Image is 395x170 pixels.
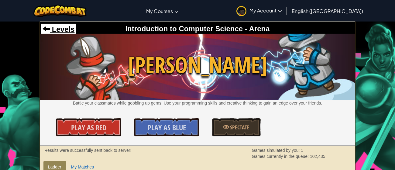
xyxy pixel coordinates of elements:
span: Games simulated by you: [252,148,301,153]
span: 102,435 [310,154,325,159]
span: - Arena [243,25,270,33]
a: Levels [43,25,74,33]
span: Spectate [229,124,249,131]
span: Play As Blue [148,123,186,132]
span: Play As Red [71,123,106,132]
span: [PERSON_NAME] [40,49,355,81]
p: Battle your classmates while gobbling up gems! Use your programming skills and creative thinking ... [40,100,355,106]
span: Levels [50,25,74,33]
img: avatar [236,6,246,16]
span: Introduction to Computer Science [125,25,243,33]
a: My Courses [143,3,181,19]
a: English ([GEOGRAPHIC_DATA]) [289,3,366,19]
img: Wakka Maul [40,34,355,100]
strong: Results were successfully sent back to server! [44,148,131,153]
span: 1 [301,148,303,153]
span: My Courses [146,8,173,14]
a: My Account [233,1,285,20]
span: My Account [249,7,282,14]
a: Spectate [212,118,261,136]
span: Games currently in the queue: [252,154,310,159]
img: CodeCombat logo [33,5,87,17]
span: English ([GEOGRAPHIC_DATA]) [292,8,363,14]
